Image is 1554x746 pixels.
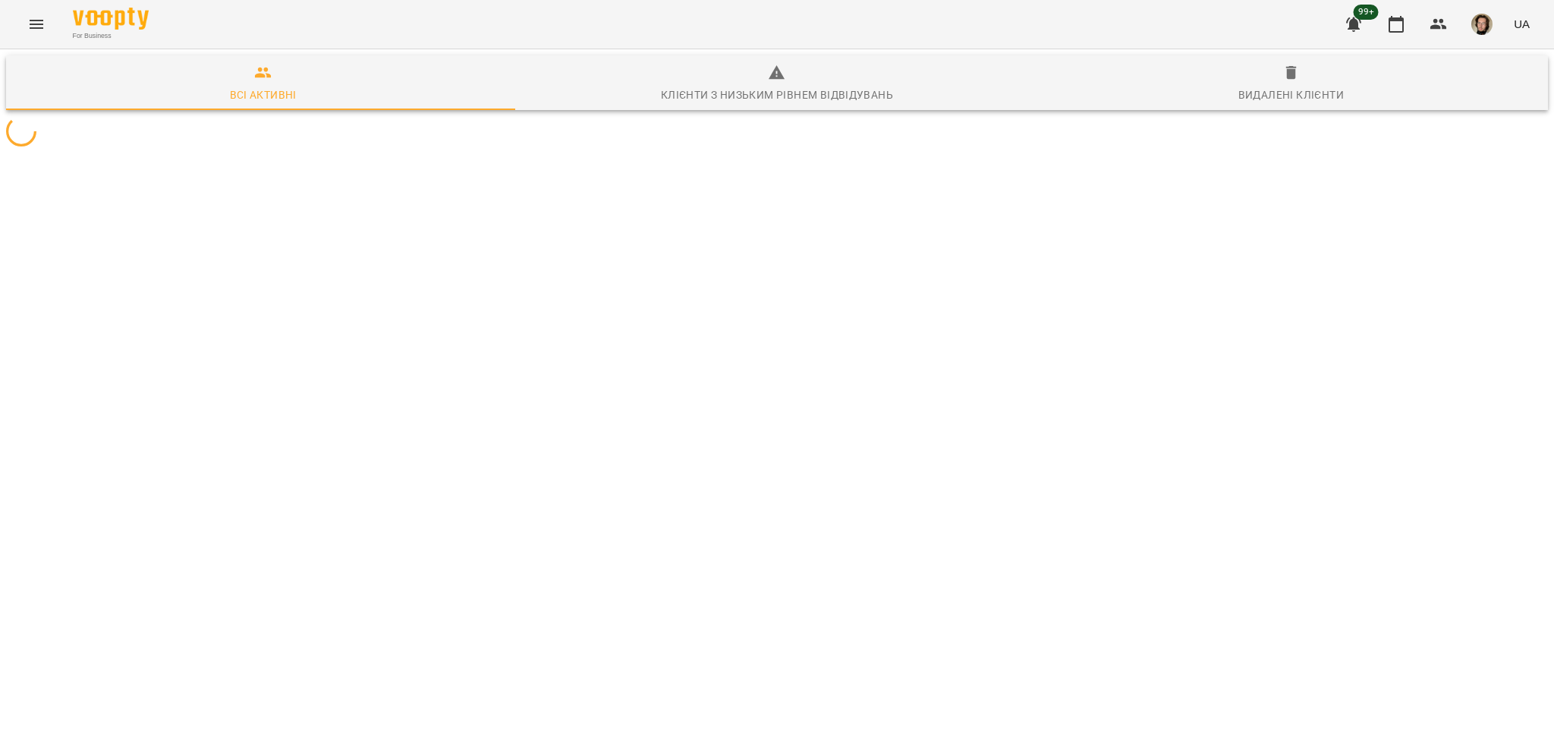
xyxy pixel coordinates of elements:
div: Клієнти з низьким рівнем відвідувань [661,86,893,104]
span: 99+ [1354,5,1379,20]
button: UA [1508,10,1536,38]
div: Видалені клієнти [1238,86,1344,104]
span: UA [1514,16,1530,32]
span: For Business [73,31,149,41]
button: Menu [18,6,55,42]
img: Voopty Logo [73,8,149,30]
img: ca42d86af298de2cee48a02f10d5ecd3.jfif [1471,14,1493,35]
div: Всі активні [230,86,297,104]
